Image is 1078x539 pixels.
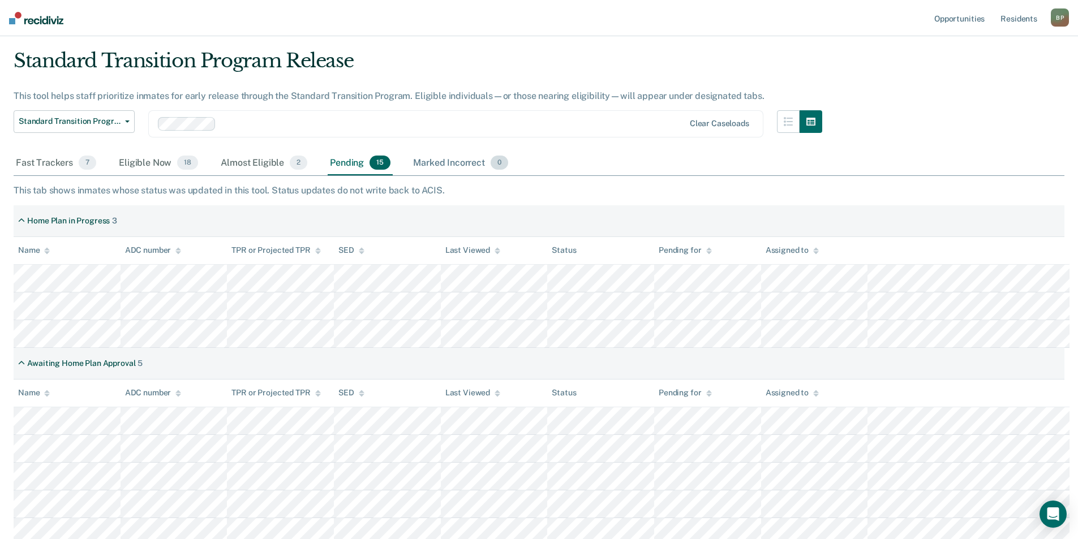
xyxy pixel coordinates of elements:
[659,388,711,398] div: Pending for
[14,49,822,81] div: Standard Transition Program Release
[370,156,390,170] span: 15
[218,151,310,176] div: Almost Eligible2
[14,151,98,176] div: Fast Trackers7
[27,359,135,368] div: Awaiting Home Plan Approval
[231,245,320,255] div: TPR or Projected TPR
[445,245,500,255] div: Last Viewed
[690,119,749,128] div: Clear caseloads
[125,245,182,255] div: ADC number
[177,156,198,170] span: 18
[1051,8,1069,27] button: BP
[766,245,819,255] div: Assigned to
[18,245,50,255] div: Name
[14,110,135,133] button: Standard Transition Program Release
[9,12,63,24] img: Recidiviz
[112,216,117,226] div: 3
[328,151,393,176] div: Pending15
[552,388,576,398] div: Status
[14,212,122,230] div: Home Plan in Progress3
[18,388,50,398] div: Name
[766,388,819,398] div: Assigned to
[117,151,200,176] div: Eligible Now18
[445,388,500,398] div: Last Viewed
[231,388,320,398] div: TPR or Projected TPR
[290,156,307,170] span: 2
[1040,501,1067,528] div: Open Intercom Messenger
[79,156,96,170] span: 7
[338,245,364,255] div: SED
[659,245,711,255] div: Pending for
[1051,8,1069,27] div: B P
[125,388,182,398] div: ADC number
[14,354,147,373] div: Awaiting Home Plan Approval5
[338,388,364,398] div: SED
[27,216,110,226] div: Home Plan in Progress
[14,185,1064,196] div: This tab shows inmates whose status was updated in this tool. Status updates do not write back to...
[14,90,822,101] div: This tool helps staff prioritize inmates for early release through the Standard Transition Progra...
[411,151,510,176] div: Marked Incorrect0
[19,117,121,126] span: Standard Transition Program Release
[138,359,143,368] div: 5
[491,156,508,170] span: 0
[552,245,576,255] div: Status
